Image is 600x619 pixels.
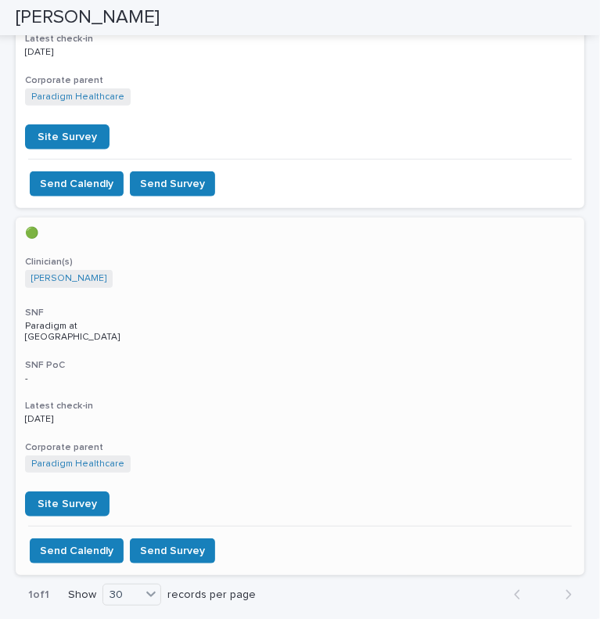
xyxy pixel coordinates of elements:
[30,538,124,563] button: Send Calendly
[38,498,97,509] span: Site Survey
[543,588,584,602] button: Next
[38,131,97,142] span: Site Survey
[31,92,124,103] a: Paradigm Healthcare
[30,171,124,196] button: Send Calendly
[103,586,141,604] div: 30
[25,321,137,344] p: Paradigm at [GEOGRAPHIC_DATA]
[25,373,137,384] p: -
[16,218,584,575] a: 🟢Clinician(s)[PERSON_NAME] SNFParadigm at [GEOGRAPHIC_DATA]SNF PoC-Latest check-in[DATE]Corporate...
[25,47,137,58] p: [DATE]
[501,588,543,602] button: Back
[31,459,124,470] a: Paradigm Healthcare
[25,256,575,268] h3: Clinician(s)
[140,543,205,559] span: Send Survey
[130,171,215,196] button: Send Survey
[25,307,575,319] h3: SNF
[25,124,110,149] a: Site Survey
[25,227,137,240] p: 🟢
[31,273,106,284] a: [PERSON_NAME]
[167,588,256,602] p: records per page
[25,414,137,425] p: [DATE]
[25,33,575,45] h3: Latest check-in
[25,74,575,87] h3: Corporate parent
[140,176,205,192] span: Send Survey
[25,491,110,516] a: Site Survey
[25,359,575,372] h3: SNF PoC
[68,588,96,602] p: Show
[25,441,575,454] h3: Corporate parent
[40,176,113,192] span: Send Calendly
[16,576,62,614] p: 1 of 1
[16,6,160,29] h2: [PERSON_NAME]
[130,538,215,563] button: Send Survey
[25,400,575,412] h3: Latest check-in
[40,543,113,559] span: Send Calendly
